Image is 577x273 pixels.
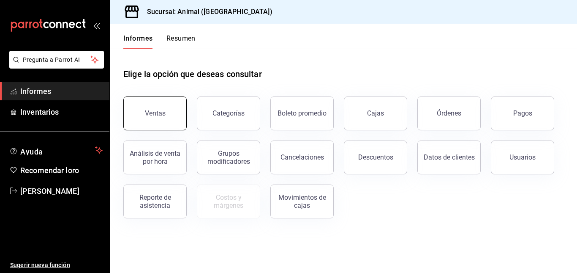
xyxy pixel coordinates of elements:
[344,141,407,174] button: Descuentos
[20,87,51,96] font: Informes
[424,153,475,161] font: Datos de clientes
[130,149,180,165] font: Análisis de venta por hora
[197,185,260,218] button: Contrata inventarios para ver este informe
[270,185,334,218] button: Movimientos de cajas
[20,187,79,196] font: [PERSON_NAME]
[9,51,104,69] button: Pregunta a Parrot AI
[166,34,196,42] font: Resumen
[417,141,481,174] button: Datos de clientes
[93,22,100,29] button: abrir_cajón_menú
[139,193,171,210] font: Reporte de asistencia
[278,109,327,117] font: Boleto promedio
[123,141,187,174] button: Análisis de venta por hora
[20,147,43,156] font: Ayuda
[417,97,481,130] button: Órdenes
[358,153,393,161] font: Descuentos
[123,69,262,79] font: Elige la opción que deseas consultar
[147,8,272,16] font: Sucursal: Animal ([GEOGRAPHIC_DATA])
[207,149,250,165] font: Grupos modificadores
[145,109,166,117] font: Ventas
[491,97,554,130] button: Pagos
[367,109,384,117] font: Cajas
[513,109,532,117] font: Pagos
[197,97,260,130] button: Categorías
[278,193,326,210] font: Movimientos de cajas
[280,153,324,161] font: Cancelaciones
[23,56,80,63] font: Pregunta a Parrot AI
[214,193,243,210] font: Costos y márgenes
[123,97,187,130] button: Ventas
[197,141,260,174] button: Grupos modificadores
[437,109,461,117] font: Órdenes
[270,141,334,174] button: Cancelaciones
[491,141,554,174] button: Usuarios
[20,166,79,175] font: Recomendar loro
[20,108,59,116] font: Inventarios
[123,185,187,218] button: Reporte de asistencia
[509,153,536,161] font: Usuarios
[6,61,104,70] a: Pregunta a Parrot AI
[123,34,196,49] div: pestañas de navegación
[10,262,70,268] font: Sugerir nueva función
[123,34,153,42] font: Informes
[270,97,334,130] button: Boleto promedio
[344,97,407,130] a: Cajas
[212,109,245,117] font: Categorías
